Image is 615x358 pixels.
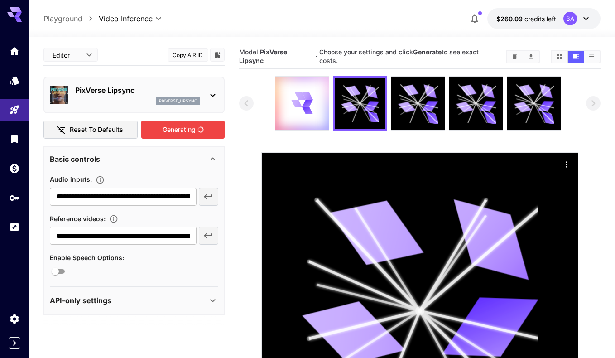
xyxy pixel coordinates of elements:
[50,215,106,223] span: Reference videos :
[239,48,287,64] b: PixVerse Lipsync
[496,14,556,24] div: $260.08953
[9,133,20,145] div: Library
[43,13,99,24] nav: breadcrumb
[50,148,218,170] div: Basic controls
[92,175,108,184] button: Add input audio. Supported formats: UUID, public URL
[239,48,287,64] span: Model:
[43,121,138,139] button: Reset to defaults
[53,50,81,60] span: Editor
[43,13,82,24] a: Playground
[50,154,100,164] p: Basic controls
[496,15,524,23] span: $260.09
[50,290,218,311] div: API-only settings
[9,163,20,174] div: Wallet
[487,8,601,29] button: $260.08953BA
[213,49,221,60] button: Add to library
[9,75,20,86] div: Models
[50,81,218,109] div: PixVerse Lipsyncpixverse_lipsync
[551,50,601,63] div: Show media in grid viewShow media in video viewShow media in list view
[523,51,539,63] button: Download All
[9,337,20,349] button: Expand sidebar
[507,51,523,63] button: Clear All
[319,48,479,64] span: Choose your settings and click to see exact costs.
[50,295,111,306] p: API-only settings
[413,48,442,56] b: Generate
[9,222,20,233] div: Usage
[9,313,20,324] div: Settings
[563,12,577,25] div: BA
[584,51,600,63] button: Show media in list view
[315,51,317,62] p: ·
[9,104,20,116] div: Playground
[106,214,122,223] button: Add a reference video. Supported formats: UUID, public URL
[50,254,124,261] span: Enable Speech Options :
[168,48,208,62] button: Copy AIR ID
[159,98,197,104] p: pixverse_lipsync
[50,175,92,183] span: Audio inputs :
[75,85,200,96] p: PixVerse Lipsync
[524,15,556,23] span: credits left
[560,157,573,171] div: Actions
[568,51,584,63] button: Show media in video view
[552,51,567,63] button: Show media in grid view
[506,50,540,63] div: Clear AllDownload All
[9,45,20,57] div: Home
[99,13,153,24] span: Video Inference
[9,192,20,203] div: API Keys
